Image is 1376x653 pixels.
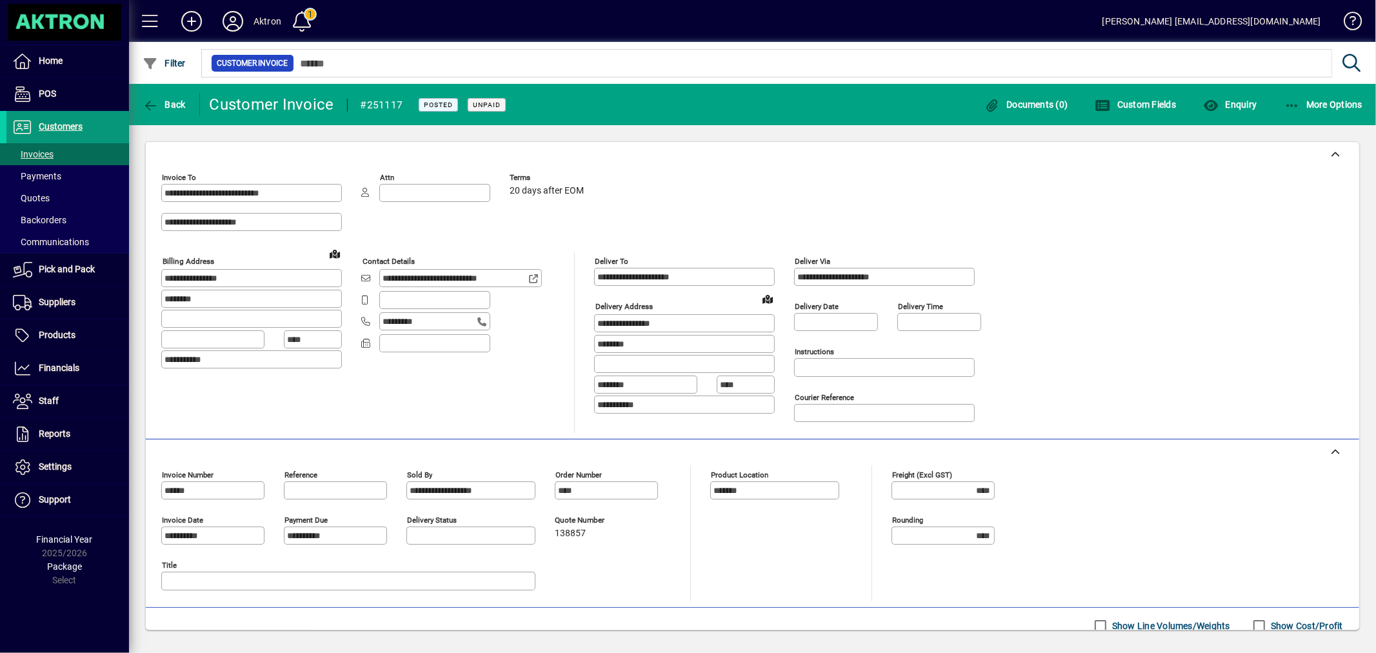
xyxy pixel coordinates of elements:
a: Products [6,319,129,352]
mat-label: Product location [711,470,768,479]
mat-label: Delivery date [795,302,839,311]
label: Show Cost/Profit [1268,619,1343,632]
mat-label: Reference [284,470,317,479]
span: More Options [1284,99,1363,110]
span: Payments [13,171,61,181]
a: Settings [6,451,129,483]
div: Aktron [254,11,281,32]
span: Staff [39,396,59,406]
a: Financials [6,352,129,385]
span: Filter [143,58,186,68]
a: Support [6,484,129,516]
div: #251117 [361,95,403,116]
span: Reports [39,428,70,439]
span: Quote number [555,516,632,525]
span: 138857 [555,528,586,539]
mat-label: Freight (excl GST) [892,470,952,479]
mat-label: Instructions [795,347,834,356]
a: Suppliers [6,286,129,319]
mat-label: Deliver To [595,257,628,266]
span: Customer Invoice [217,57,288,70]
mat-label: Courier Reference [795,393,854,402]
span: Package [47,561,82,572]
mat-label: Deliver via [795,257,830,266]
mat-label: Invoice number [162,470,214,479]
span: Quotes [13,193,50,203]
a: Communications [6,231,129,253]
span: Products [39,330,75,340]
button: Enquiry [1200,93,1260,116]
mat-label: Delivery status [407,516,457,525]
mat-label: Payment due [284,516,328,525]
span: Support [39,494,71,505]
span: Custom Fields [1095,99,1177,110]
label: Show Line Volumes/Weights [1110,619,1230,632]
a: Quotes [6,187,129,209]
span: Backorders [13,215,66,225]
button: Filter [139,52,189,75]
span: Financial Year [37,534,93,545]
span: 20 days after EOM [510,186,584,196]
span: Documents (0) [984,99,1068,110]
div: [PERSON_NAME] [EMAIL_ADDRESS][DOMAIN_NAME] [1102,11,1321,32]
a: Home [6,45,129,77]
span: Home [39,55,63,66]
span: Financials [39,363,79,373]
mat-label: Attn [380,173,394,182]
button: Back [139,93,189,116]
span: Unpaid [473,101,501,109]
mat-label: Delivery time [898,302,943,311]
span: Posted [424,101,453,109]
a: Knowledge Base [1334,3,1360,45]
a: Reports [6,418,129,450]
span: Enquiry [1203,99,1257,110]
a: Pick and Pack [6,254,129,286]
a: POS [6,78,129,110]
mat-label: Rounding [892,516,923,525]
a: Backorders [6,209,129,231]
mat-label: Invoice To [162,173,196,182]
span: Terms [510,174,587,182]
button: Add [171,10,212,33]
a: View on map [757,288,778,309]
button: More Options [1281,93,1366,116]
a: Staff [6,385,129,417]
button: Profile [212,10,254,33]
mat-label: Sold by [407,470,432,479]
span: Pick and Pack [39,264,95,274]
a: Payments [6,165,129,187]
app-page-header-button: Back [129,93,200,116]
span: Settings [39,461,72,472]
div: Customer Invoice [210,94,334,115]
span: Invoices [13,149,54,159]
mat-label: Title [162,561,177,570]
span: Communications [13,237,89,247]
a: View on map [324,243,345,264]
span: Back [143,99,186,110]
span: POS [39,88,56,99]
mat-label: Invoice date [162,516,203,525]
mat-label: Order number [555,470,602,479]
a: Invoices [6,143,129,165]
button: Custom Fields [1092,93,1180,116]
span: Customers [39,121,83,132]
span: Suppliers [39,297,75,307]
button: Documents (0) [981,93,1072,116]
